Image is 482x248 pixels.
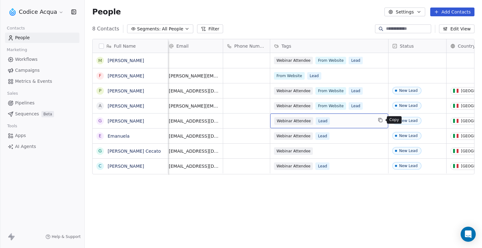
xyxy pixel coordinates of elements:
div: New Lead [399,119,418,123]
span: Webinar Attendee [274,102,313,110]
span: From Website [315,57,346,64]
div: C [99,163,102,169]
span: [PERSON_NAME][EMAIL_ADDRESS][PERSON_NAME][DOMAIN_NAME] [169,73,219,79]
span: 8 Contacts [92,25,119,33]
span: Webinar Attendee [274,147,313,155]
img: logo.png [9,8,16,16]
span: From Website [315,87,346,95]
div: Status [388,39,446,53]
span: Contacts [4,24,28,33]
div: Email [165,39,223,53]
div: New Lead [399,134,418,138]
a: Campaigns [5,65,79,76]
div: Full Name [93,39,168,53]
span: Lead [349,102,363,110]
button: Filter [197,24,223,33]
div: M [98,57,102,64]
span: Webinar Attendee [274,87,313,95]
a: [PERSON_NAME] Cecato [108,149,161,154]
a: SequencesBeta [5,109,79,119]
span: [EMAIL_ADDRESS][DOMAIN_NAME] [169,163,219,169]
span: Lead [349,87,363,95]
a: AI Agents [5,141,79,152]
span: From Website [315,102,346,110]
span: Webinar Attendee [274,162,313,170]
span: Lead [315,132,329,140]
div: New Lead [399,164,418,168]
span: Full Name [114,43,136,49]
span: Codice Acqua [19,8,57,16]
a: [PERSON_NAME] [108,164,144,169]
span: Lead [316,117,330,125]
span: People [15,34,30,41]
div: New Lead [399,103,418,108]
span: Campaigns [15,67,40,74]
span: Apps [15,132,26,139]
a: [PERSON_NAME] [108,73,144,78]
span: Metrics & Events [15,78,52,85]
span: Pipelines [15,100,35,106]
span: Marketing [4,45,30,55]
a: [PERSON_NAME] [108,88,144,93]
a: [PERSON_NAME] [108,119,144,124]
span: Tags [281,43,291,49]
span: Lead [349,57,363,64]
a: Metrics & Events [5,76,79,87]
span: Status [400,43,414,49]
div: Tags [270,39,388,53]
div: A [99,103,102,109]
div: G [99,148,102,154]
button: Add Contacts [430,8,474,16]
button: Edit View [439,24,474,33]
span: Workflows [15,56,38,63]
span: Country [458,43,475,49]
span: From Website [274,72,305,80]
span: [EMAIL_ADDRESS][DOMAIN_NAME] [169,133,219,139]
div: Open Intercom Messenger [461,227,476,242]
span: [EMAIL_ADDRESS][DOMAIN_NAME] [169,118,219,124]
span: Webinar Attendee [274,117,313,125]
a: [PERSON_NAME] [108,58,144,63]
span: Email [176,43,189,49]
div: E [99,133,102,139]
a: Workflows [5,54,79,65]
p: Copy [389,117,399,122]
span: Help & Support [52,234,81,239]
span: [EMAIL_ADDRESS][DOMAIN_NAME] [169,88,219,94]
span: People [92,7,121,17]
span: Lead [315,162,329,170]
div: grid [93,53,168,242]
div: New Lead [399,88,418,93]
span: All People [162,26,183,32]
span: Webinar Attendee [274,132,313,140]
a: Help & Support [46,234,81,239]
span: Segments: [137,26,161,32]
div: G [99,118,102,124]
span: [PERSON_NAME][EMAIL_ADDRESS][DOMAIN_NAME] [169,103,219,109]
span: Webinar Attendee [274,57,313,64]
div: F [99,72,101,79]
a: People [5,33,79,43]
div: P [99,87,101,94]
span: Lead [307,72,321,80]
a: Pipelines [5,98,79,108]
span: Sales [4,89,21,98]
span: Beta [41,111,54,117]
span: Phone Number [234,43,266,49]
div: New Lead [399,149,418,153]
span: Sequences [15,111,39,117]
div: Phone Number [223,39,270,53]
a: [PERSON_NAME] [108,103,144,108]
button: Settings [384,8,425,16]
span: [EMAIL_ADDRESS][DOMAIN_NAME] [169,148,219,154]
a: Apps [5,130,79,141]
a: Emanuela [108,134,130,139]
span: Tools [4,121,20,131]
button: Codice Acqua [8,7,65,17]
span: AI Agents [15,143,36,150]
